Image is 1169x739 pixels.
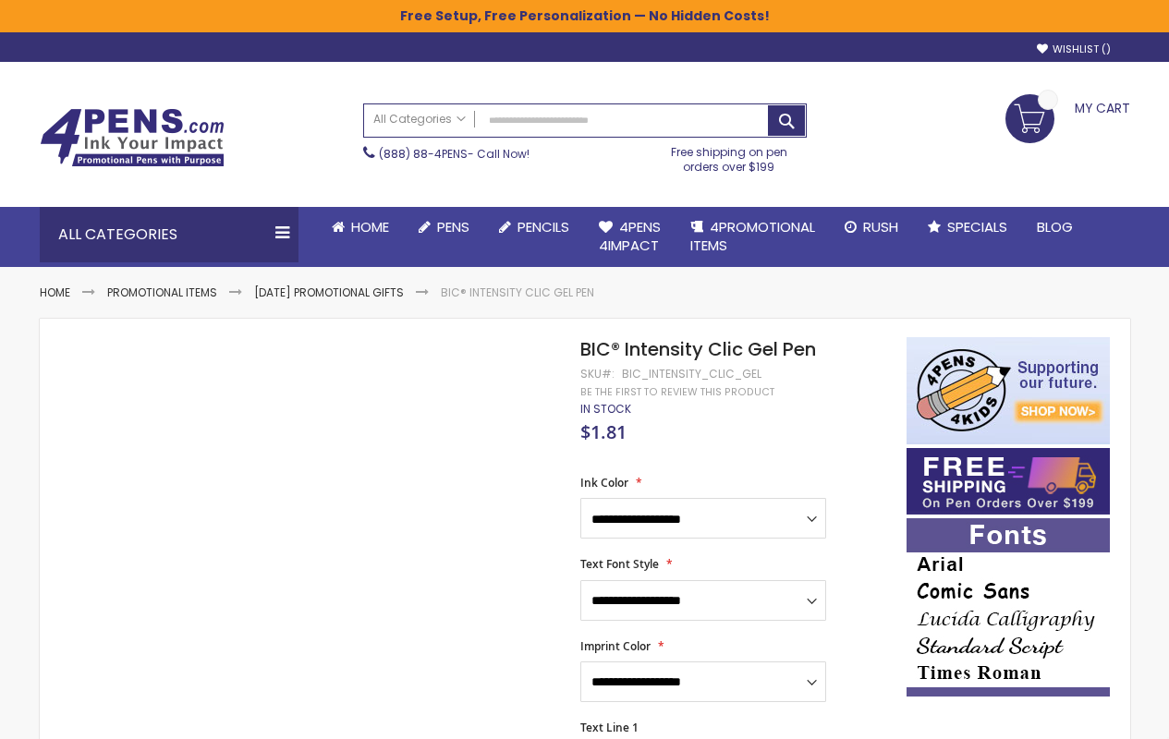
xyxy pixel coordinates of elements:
[107,285,217,300] a: Promotional Items
[907,518,1110,697] img: font-personalization-examples
[651,138,807,175] div: Free shipping on pen orders over $199
[1037,217,1073,236] span: Blog
[580,401,631,417] span: In stock
[1037,42,1111,56] a: Wishlist
[830,207,913,248] a: Rush
[580,556,659,572] span: Text Font Style
[913,207,1022,248] a: Specials
[484,207,584,248] a: Pencils
[437,217,469,236] span: Pens
[622,367,761,382] div: bic_intensity_clic_gel
[379,146,468,162] a: (888) 88-4PENS
[404,207,484,248] a: Pens
[580,385,774,399] a: Be the first to review this product
[580,475,628,491] span: Ink Color
[947,217,1007,236] span: Specials
[690,217,815,255] span: 4PROMOTIONAL ITEMS
[1022,207,1088,248] a: Blog
[580,402,631,417] div: Availability
[580,720,639,735] span: Text Line 1
[863,217,898,236] span: Rush
[373,112,466,127] span: All Categories
[907,337,1110,444] img: 4pens 4 kids
[254,285,404,300] a: [DATE] Promotional Gifts
[676,207,830,267] a: 4PROMOTIONALITEMS
[40,207,298,262] div: All Categories
[599,217,661,255] span: 4Pens 4impact
[580,638,651,654] span: Imprint Color
[40,108,225,167] img: 4Pens Custom Pens and Promotional Products
[40,285,70,300] a: Home
[580,419,627,444] span: $1.81
[580,366,615,382] strong: SKU
[351,217,389,236] span: Home
[317,207,404,248] a: Home
[379,146,530,162] span: - Call Now!
[518,217,569,236] span: Pencils
[907,448,1110,515] img: Free shipping on orders over $199
[364,104,475,135] a: All Categories
[580,336,816,362] span: BIC® Intensity Clic Gel Pen
[441,285,594,300] li: BIC® Intensity Clic Gel Pen
[584,207,676,267] a: 4Pens4impact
